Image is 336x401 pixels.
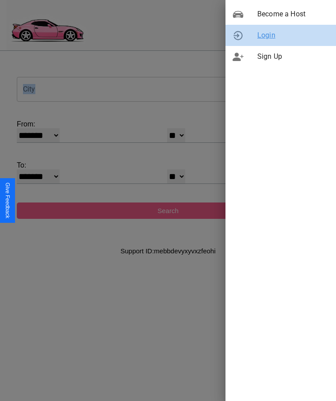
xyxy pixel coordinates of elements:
[257,51,329,62] span: Sign Up
[225,4,336,25] div: Become a Host
[225,25,336,46] div: Login
[4,183,11,218] div: Give Feedback
[257,9,329,19] span: Become a Host
[257,30,329,41] span: Login
[225,46,336,67] div: Sign Up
